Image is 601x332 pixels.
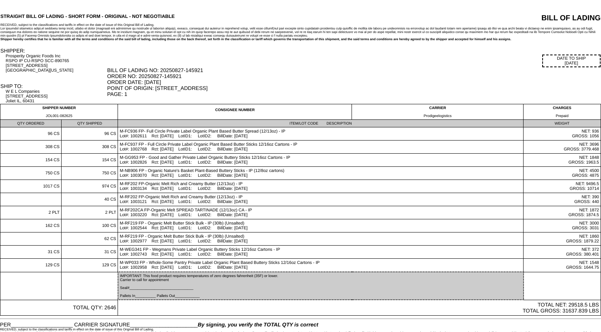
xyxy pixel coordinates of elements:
[107,67,601,97] div: BILL OF LADING NO: 20250827-145921 ORDER NO: 20250827-145921 ORDER DATE: [DATE] POINT OF ORIGIN: ...
[0,154,62,167] td: 154 CS
[524,180,601,193] td: NET: 9496.5 GROSS: 10714
[61,246,118,259] td: 31 CS
[0,141,62,154] td: 308 CS
[61,219,118,232] td: 100 CS
[61,193,118,206] td: 40 CS
[524,104,601,120] td: CHARGES
[0,120,62,127] td: QTY ORDERED
[198,322,318,328] span: By signing, you verify the TOTAL QTY is correct
[118,246,524,259] td: M-WEG341 FP - Wegmans Private Label Organic Buttery Sticks 12/16oz Cartons - IP Lot#: 1002743 Rct...
[0,167,62,180] td: 750 CS
[118,127,524,141] td: M-FC936 FP- Full Circle Private Label Organic Plant Based Butter Spread (12/13oz) - IP Lot#: 1002...
[118,141,524,154] td: M-FC937 FP - Full Circle Private Label Organic Plant Based Butter Sticks 12/16oz Cartons - IP Lot...
[0,37,601,41] div: Shipper hereby certifies that he is familiar with all the terms and conditions of the said bill o...
[118,272,524,300] td: IMPORTANT: This food product requires temperatures of zero degrees fahrenheit (35F) or lower. Car...
[524,206,601,219] td: NET: 1872 GROSS: 1874.5
[0,48,106,54] div: SHIPPER:
[118,259,524,272] td: M-WP033 FP - Whole-Some Pantry Private Label Organic Plant Based Buttery Sticks 12/16oz Cartons -...
[6,89,106,104] div: W E L Companies [STREET_ADDRESS] Joliet IL, 60431
[524,127,601,141] td: NET: 936 GROSS: 1056
[118,300,601,316] td: TOTAL NET: 29518.5 LBS TOTAL GROSS: 31637.839 LBS
[61,259,118,272] td: 129 CS
[524,154,601,167] td: NET: 1848 GROSS: 1963.5
[0,206,62,219] td: 2 PLT
[6,54,106,73] div: Prosperity Organic Foods Inc RSPO IP CU-RSPO SCC-890765 [STREET_ADDRESS] [GEOGRAPHIC_DATA][US_STATE]
[118,120,524,127] td: ITEM/LOT CODE DESCRIPTION
[0,300,118,316] td: TOTAL QTY: 2646
[61,120,118,127] td: QTY SHIPPED
[118,206,524,219] td: M-RF202CA FP-Organic Melt SPREAD TARTINADE (12/13oz) CA - IP Lot#: 1003220 Rct: [DATE] LotID1: Lo...
[61,127,118,141] td: 96 CS
[524,141,601,154] td: NET: 3696 GROSS: 3779.468
[118,104,352,120] td: CONSIGNEE NUMBER
[525,114,599,118] div: Prepaid
[352,104,524,120] td: CARRIER
[61,154,118,167] td: 154 CS
[0,246,62,259] td: 31 CS
[61,167,118,180] td: 750 CS
[2,114,116,118] div: JOL001-082625
[524,259,601,272] td: NET: 1548 GROSS: 1644.75
[118,232,524,246] td: M-RF219 FP - Organic Melt Butter Stick Bulk - IP (30lb) (Unsalted) Lot#: 1002977 Rct: [DATE] LotI...
[0,219,62,232] td: 162 CS
[118,180,524,193] td: M-RF202 FP-Organic Melt Rich and Creamy Butter (12/13oz) - IP Lot#: 1003134 Rct: [DATE] LotID1: L...
[118,154,524,167] td: M-GG953 FP - Good and Gather Private Label Organic Buttery Sticks 12/16oz Cartons - IP Lot#: 1002...
[524,246,601,259] td: NET: 372 GROSS: 380.401
[61,206,118,219] td: 2 PLT
[524,167,601,180] td: NET: 4500 GROSS: 4875
[61,141,118,154] td: 308 CS
[0,180,62,193] td: 1017 CS
[524,219,601,232] td: NET: 3000 GROSS: 3031
[0,83,106,89] div: SHIP TO:
[542,55,601,67] div: DATE TO SHIP [DATE]
[524,120,601,127] td: WEIGHT
[440,14,601,22] div: BILL OF LADING
[0,127,62,141] td: 96 CS
[524,232,601,246] td: NET: 1860 GROSS: 1879.22
[118,167,524,180] td: M-NB906 FP - Organic Nature's Basket Plant-Based Buttery Sticks - IP (12/8oz cartons) Lot#: 10030...
[118,219,524,232] td: M-RF219 FP - Organic Melt Butter Stick Bulk - IP (30lb) (Unsalted) Lot#: 1002544 Rct: [DATE] LotI...
[0,259,62,272] td: 129 CS
[61,232,118,246] td: 62 CS
[354,114,522,118] div: Prodigeelogistics
[61,180,118,193] td: 974 CS
[524,193,601,206] td: NET: 390 GROSS: 440
[118,193,524,206] td: M-RF202 FP-Organic Melt Rich and Creamy Butter (12/13oz) - IP Lot#: 1003121 Rct: [DATE] LotID1: L...
[0,104,118,120] td: SHIPPER NUMBER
